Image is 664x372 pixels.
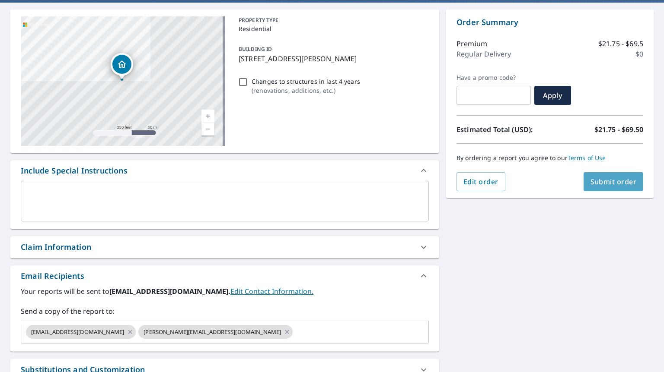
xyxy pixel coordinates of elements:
p: $21.75 - $69.50 [594,124,643,135]
span: [PERSON_NAME][EMAIL_ADDRESS][DOMAIN_NAME] [138,328,286,336]
div: [PERSON_NAME][EMAIL_ADDRESS][DOMAIN_NAME] [138,325,293,339]
label: Send a copy of the report to: [21,306,429,316]
span: Apply [541,91,564,100]
p: Order Summary [456,16,643,28]
p: Regular Delivery [456,49,511,59]
p: [STREET_ADDRESS][PERSON_NAME] [239,54,425,64]
div: Email Recipients [21,270,84,282]
button: Apply [534,86,571,105]
p: Premium [456,38,487,49]
p: PROPERTY TYPE [239,16,425,24]
div: Dropped pin, building 1, Residential property, 5101 Hinkley Rd Stockbridge, MI 49285 [111,53,133,80]
button: Submit order [584,172,644,191]
span: Submit order [591,177,637,186]
label: Have a promo code? [456,74,531,82]
p: $21.75 - $69.5 [598,38,643,49]
p: $0 [635,49,643,59]
p: Estimated Total (USD): [456,124,550,135]
b: [EMAIL_ADDRESS][DOMAIN_NAME]. [109,287,230,296]
div: Email Recipients [10,265,439,286]
div: Claim Information [21,241,91,253]
a: Current Level 17, Zoom In [201,110,214,123]
span: Edit order [463,177,498,186]
a: Terms of Use [568,154,606,162]
div: Include Special Instructions [10,160,439,181]
div: Include Special Instructions [21,165,128,177]
div: [EMAIL_ADDRESS][DOMAIN_NAME] [26,325,136,339]
label: Your reports will be sent to [21,286,429,296]
p: ( renovations, additions, etc. ) [252,86,360,95]
a: EditContactInfo [230,287,313,296]
span: [EMAIL_ADDRESS][DOMAIN_NAME] [26,328,129,336]
p: Changes to structures in last 4 years [252,77,360,86]
p: BUILDING ID [239,45,272,53]
p: By ordering a report you agree to our [456,154,643,162]
div: Claim Information [10,236,439,258]
a: Current Level 17, Zoom Out [201,123,214,136]
p: Residential [239,24,425,33]
button: Edit order [456,172,505,191]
